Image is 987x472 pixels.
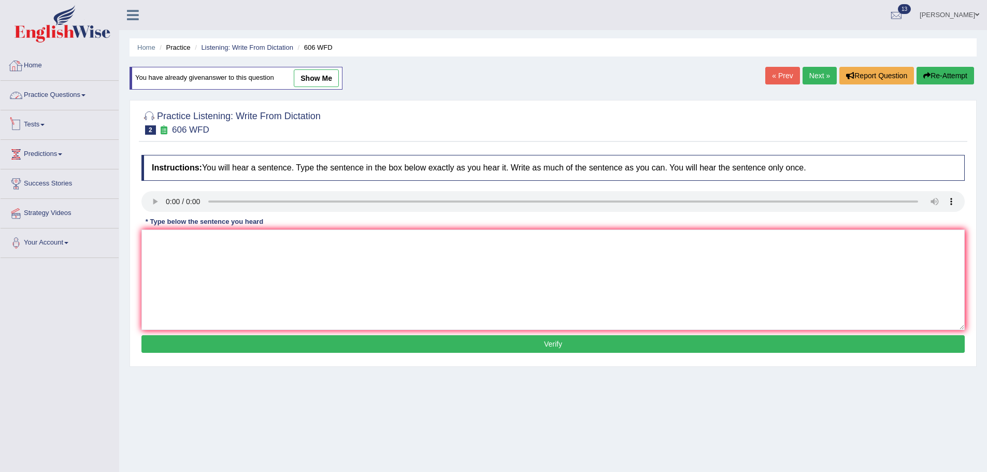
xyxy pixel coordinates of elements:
h2: Practice Listening: Write From Dictation [141,109,321,135]
a: Your Account [1,228,119,254]
button: Report Question [839,67,914,84]
span: 2 [145,125,156,135]
h4: You will hear a sentence. Type the sentence in the box below exactly as you hear it. Write as muc... [141,155,965,181]
a: Listening: Write From Dictation [201,44,293,51]
a: Predictions [1,140,119,166]
small: 606 WFD [172,125,209,135]
a: Tests [1,110,119,136]
button: Re-Attempt [917,67,974,84]
a: show me [294,69,339,87]
li: 606 WFD [295,42,333,52]
a: Home [1,51,119,77]
li: Practice [157,42,190,52]
a: Strategy Videos [1,199,119,225]
a: « Prev [765,67,799,84]
b: Instructions: [152,163,202,172]
div: * Type below the sentence you heard [141,217,267,227]
a: Practice Questions [1,81,119,107]
a: Home [137,44,155,51]
div: You have already given answer to this question [130,67,342,90]
a: Success Stories [1,169,119,195]
a: Next » [803,67,837,84]
span: 13 [898,4,911,14]
button: Verify [141,335,965,353]
small: Exam occurring question [159,125,169,135]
